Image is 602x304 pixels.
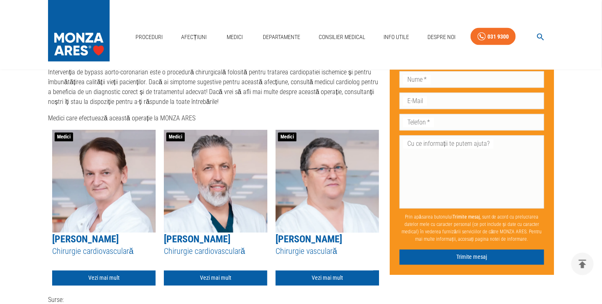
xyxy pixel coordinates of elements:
h5: Chirurgie cardiovasculară [164,246,267,257]
button: delete [571,253,594,275]
a: Vezi mai mult [52,271,156,286]
span: Medici [278,133,296,142]
a: 031 9300 [471,28,516,46]
h5: Chirurgie cardiovasculară [52,246,156,257]
a: [PERSON_NAME] [164,234,230,245]
a: [PERSON_NAME] [276,234,342,245]
div: 031 9300 [487,32,509,42]
p: Medici care efectuează această operație la MONZA ARES [48,114,383,124]
h5: Chirurgie vasculară [276,246,379,257]
button: Trimite mesaj [400,250,544,265]
a: Info Utile [381,29,413,46]
span: Medici [55,133,73,142]
a: Departamente [260,29,303,46]
a: [PERSON_NAME] [52,234,119,245]
p: Intervenția de bypass aorto-coronarian este o procedură chirurgicală folosită pentru tratarea car... [48,68,383,107]
b: Trimite mesaj [453,214,480,220]
a: Proceduri [132,29,166,46]
p: Prin apăsarea butonului , sunt de acord cu prelucrarea datelor mele cu caracter personal (ce pot ... [400,210,544,246]
a: Despre Noi [424,29,459,46]
a: Medici [221,29,248,46]
a: Vezi mai mult [276,271,379,286]
a: Vezi mai mult [164,271,267,286]
a: Afecțiuni [178,29,210,46]
span: Medici [166,133,185,142]
a: Consilier Medical [315,29,369,46]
